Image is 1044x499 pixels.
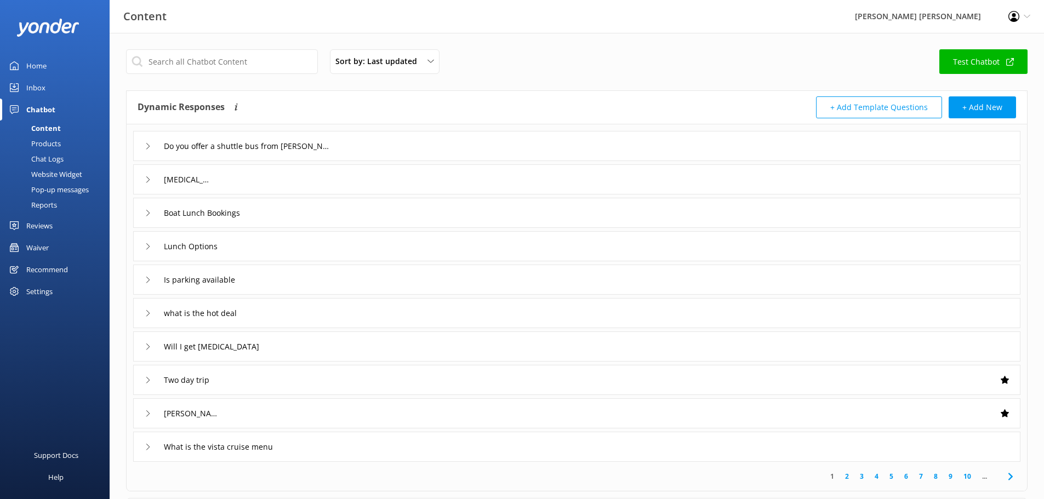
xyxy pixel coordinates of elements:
a: 10 [958,471,977,481]
span: Sort by: Last updated [335,55,424,67]
h3: Content [123,8,167,25]
input: Search all Chatbot Content [126,49,318,74]
a: Website Widget [7,167,110,182]
a: 7 [914,471,928,481]
a: Test Chatbot [939,49,1028,74]
div: Website Widget [7,167,82,182]
div: Home [26,55,47,77]
div: Reviews [26,215,53,237]
a: Content [7,121,110,136]
span: ... [977,471,992,481]
div: Chatbot [26,99,55,121]
a: 9 [943,471,958,481]
div: Products [7,136,61,151]
a: 3 [854,471,869,481]
div: Support Docs [34,444,78,466]
button: + Add Template Questions [816,96,942,118]
a: Chat Logs [7,151,110,167]
div: Settings [26,280,53,302]
div: Chat Logs [7,151,64,167]
div: Reports [7,197,57,213]
a: Reports [7,197,110,213]
div: Pop-up messages [7,182,89,197]
div: Help [48,466,64,488]
h4: Dynamic Responses [138,96,225,118]
a: 8 [928,471,943,481]
a: Products [7,136,110,151]
a: 2 [840,471,854,481]
div: Recommend [26,259,68,280]
a: Pop-up messages [7,182,110,197]
a: 1 [825,471,840,481]
div: Inbox [26,77,45,99]
a: 6 [899,471,914,481]
img: yonder-white-logo.png [16,19,79,37]
button: + Add New [949,96,1016,118]
a: 4 [869,471,884,481]
div: Content [7,121,61,136]
div: Waiver [26,237,49,259]
a: 5 [884,471,899,481]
